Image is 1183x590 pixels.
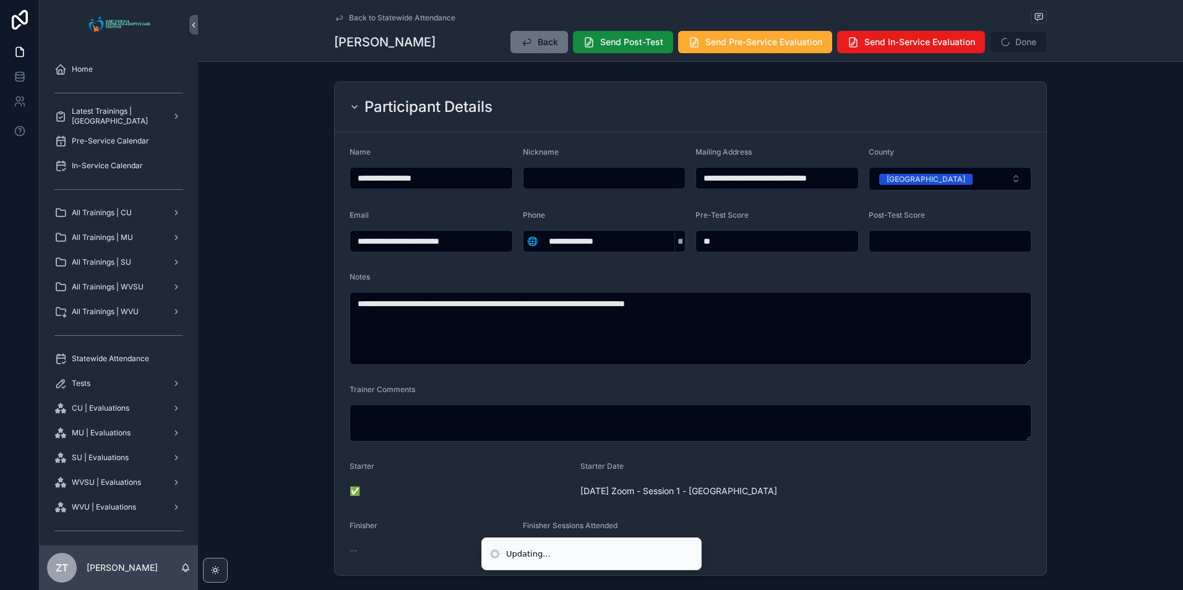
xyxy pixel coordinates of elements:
a: Statewide Attendance [47,348,191,370]
span: Pre-Service Calendar [72,136,149,146]
button: Send In-Service Evaluation [837,31,985,53]
a: WVSU | Evaluations [47,471,191,494]
span: In-Service Calendar [72,161,143,171]
span: CU | Evaluations [72,403,129,413]
span: Send Pre-Service Evaluation [705,36,822,48]
span: [DATE] Zoom - Session 1 - [GEOGRAPHIC_DATA] [580,485,916,497]
span: WVSU | Evaluations [72,477,141,487]
span: WVU | Evaluations [72,502,136,512]
span: Nickname [523,147,559,156]
a: Home [47,58,191,80]
img: App logo [85,15,153,35]
a: SU | Evaluations [47,447,191,469]
span: Notes [350,272,370,281]
span: Back to Statewide Attendance [349,13,455,23]
span: Send Post-Test [600,36,663,48]
a: WVU | Evaluations [47,496,191,518]
span: All Trainings | WVU [72,307,139,317]
a: All Trainings | CU [47,202,191,224]
span: Phone [523,210,545,220]
a: All Trainings | WVU [47,301,191,323]
div: [GEOGRAPHIC_DATA] [887,174,965,185]
span: Trainer Comments [350,385,415,394]
a: All Trainings | WVSU [47,276,191,298]
span: Back [538,36,558,48]
a: All Trainings | SU [47,251,191,273]
p: [PERSON_NAME] [87,562,158,574]
span: ✅ [350,485,570,497]
span: Tests [72,378,90,388]
span: Finisher [350,521,377,530]
div: Updating... [506,548,551,560]
a: CU | Evaluations [47,397,191,419]
span: Send In-Service Evaluation [864,36,975,48]
div: scrollable content [40,49,198,545]
a: Back to Statewide Attendance [334,13,455,23]
button: Send Pre-Service Evaluation [678,31,832,53]
span: All Trainings | SU [72,257,131,267]
span: -- [350,544,357,557]
span: Pre-Test Score [695,210,749,220]
span: ZT [56,560,68,575]
a: In-Service Calendar [47,155,191,177]
span: Home [72,64,93,74]
span: All Trainings | MU [72,233,133,242]
span: All Trainings | WVSU [72,282,144,292]
a: All Trainings | MU [47,226,191,249]
span: 🌐 [527,235,538,247]
span: Name [350,147,371,156]
button: Send Post-Test [573,31,673,53]
span: Post-Test Score [869,210,925,220]
span: Latest Trainings | [GEOGRAPHIC_DATA] [72,106,162,126]
a: MU | Evaluations [47,422,191,444]
span: All Trainings | CU [72,208,132,218]
a: Tests [47,372,191,395]
span: MU | Evaluations [72,428,131,438]
h1: [PERSON_NAME] [334,33,436,51]
span: Email [350,210,369,220]
h2: Participant Details [364,97,493,117]
span: Starter Date [580,461,624,471]
span: Mailing Address [695,147,752,156]
button: Select Button [523,230,541,252]
span: SU | Evaluations [72,453,129,463]
button: Select Button [869,167,1032,190]
span: Statewide Attendance [72,354,149,364]
a: Pre-Service Calendar [47,130,191,152]
span: County [869,147,894,156]
span: Finisher Sessions Attended [523,521,617,530]
a: Latest Trainings | [GEOGRAPHIC_DATA] [47,105,191,127]
button: Back [510,31,568,53]
span: Starter [350,461,374,471]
